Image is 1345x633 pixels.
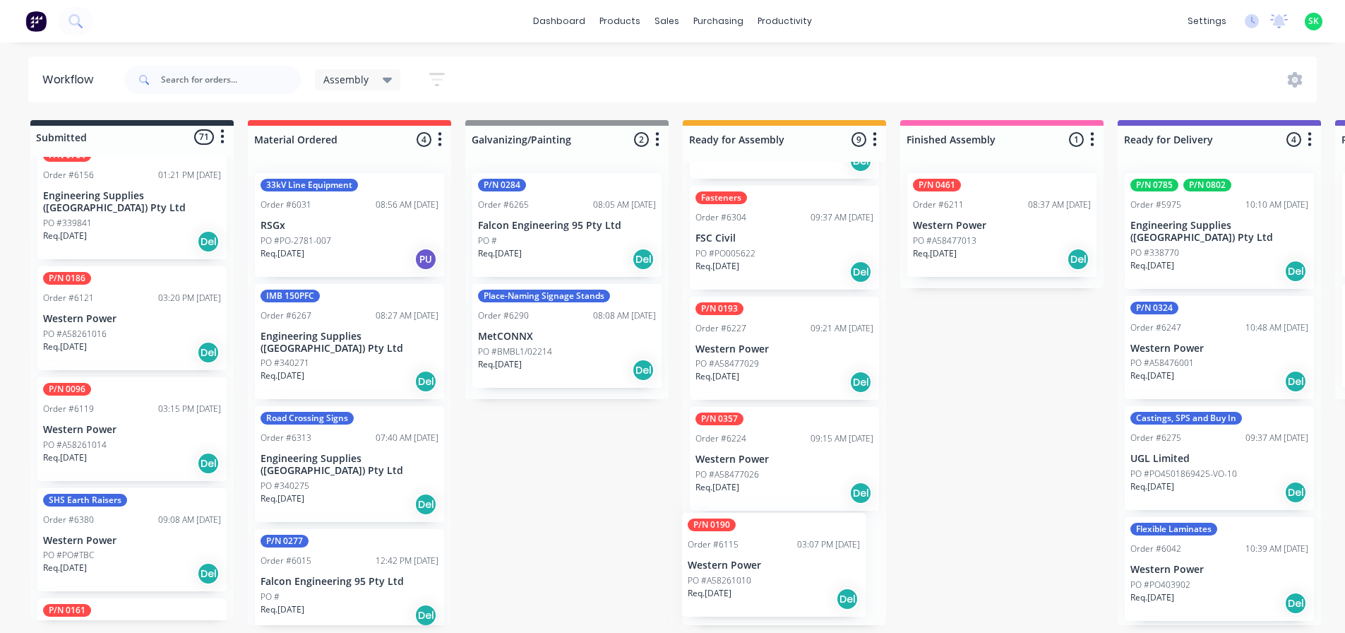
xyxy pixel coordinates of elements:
[472,132,611,147] input: Enter column name…
[1069,132,1084,147] span: 1
[526,11,592,32] a: dashboard
[254,132,393,147] input: Enter column name…
[751,11,819,32] div: productivity
[323,72,369,87] span: Assembly
[1180,11,1233,32] div: settings
[1308,15,1319,28] span: SK
[194,129,214,144] span: 71
[1124,132,1263,147] input: Enter column name…
[634,132,649,147] span: 2
[42,71,100,88] div: Workflow
[161,66,301,94] input: Search for orders...
[647,11,686,32] div: sales
[851,132,866,147] span: 9
[592,11,647,32] div: products
[417,132,431,147] span: 4
[689,132,828,147] input: Enter column name…
[907,132,1046,147] input: Enter column name…
[25,11,47,32] img: Factory
[1286,132,1301,147] span: 4
[33,130,87,145] div: Submitted
[686,11,751,32] div: purchasing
